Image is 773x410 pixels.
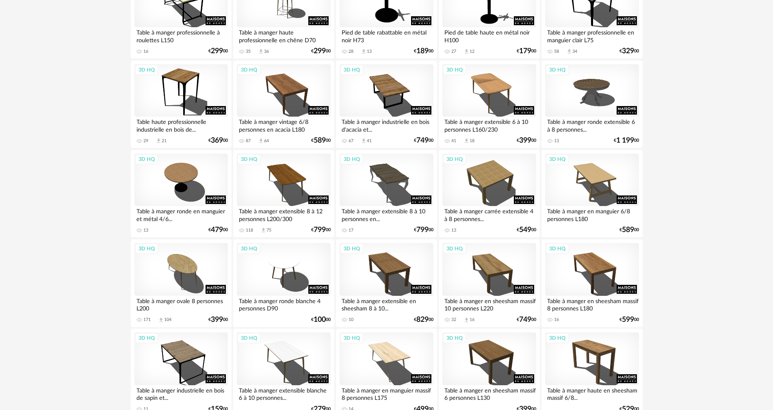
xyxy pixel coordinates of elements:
div: 3D HQ [135,154,158,165]
span: 299 [314,48,326,54]
div: € 00 [414,227,433,233]
a: 3D HQ Table à manger carrée extensible 4 à 8 personnes... 13 €54900 [439,150,539,238]
div: 3D HQ [443,65,466,75]
div: 3D HQ [237,243,261,254]
span: 189 [416,48,429,54]
div: 104 [164,317,171,323]
div: € 00 [414,138,433,143]
a: 3D HQ Table à manger en manguier 6/8 personnes L180 €58900 [541,150,642,238]
div: 67 [349,138,353,144]
span: 599 [622,317,634,323]
div: € 00 [619,48,639,54]
div: € 00 [517,317,536,323]
div: 87 [246,138,251,144]
div: Table à manger extensible 8 à 10 personnes en... [340,206,433,222]
div: € 00 [517,227,536,233]
div: Table à manger carrée extensible 4 à 8 personnes... [442,206,536,222]
div: € 00 [311,138,331,143]
div: Table à manger extensible en sheesham 8 à 10... [340,296,433,312]
div: 3D HQ [546,154,569,165]
a: 3D HQ Table à manger ovale 8 personnes L200 171 Download icon 104 €39900 [131,239,232,327]
div: Table à manger professionnelle à roulettes L150 [134,27,228,43]
div: € 00 [517,48,536,54]
span: Download icon [258,48,264,54]
span: 399 [211,317,223,323]
span: 749 [416,138,429,143]
div: 3D HQ [443,333,466,343]
div: Table à manger ovale 8 personnes L200 [134,296,228,312]
div: Table à manger extensible 8 à 12 personnes L200/300 [237,206,330,222]
span: 589 [622,227,634,233]
div: 3D HQ [546,65,569,75]
a: 3D HQ Table à manger extensible 8 à 10 personnes en... 17 €79900 [336,150,437,238]
div: 13 [554,138,559,144]
div: 41 [367,138,372,144]
div: € 00 [414,48,433,54]
div: 3D HQ [443,243,466,254]
div: 21 [162,138,167,144]
a: 3D HQ Table à manger ronde blanche 4 personnes D90 €10000 [233,239,334,327]
span: 799 [314,227,326,233]
div: Table à manger ronde en manguier et métal 4/6... [134,206,228,222]
div: € 00 [208,227,228,233]
a: 3D HQ Table à manger ronde en manguier et métal 4/6... 13 €47900 [131,150,232,238]
div: € 00 [311,48,331,54]
span: 100 [314,317,326,323]
div: 28 [349,49,353,54]
div: Pied de table rabattable en métal noir H73 [340,27,433,43]
div: 32 [451,317,456,323]
div: 16 [554,317,559,323]
span: 829 [416,317,429,323]
span: Download icon [361,48,367,54]
div: 13 [143,228,148,233]
a: 3D HQ Table à manger vintage 6/8 personnes en acacia L180 87 Download icon 64 €58900 [233,61,334,148]
span: 479 [211,227,223,233]
div: 3D HQ [237,154,261,165]
div: 3D HQ [340,65,364,75]
div: Table à manger industrielle en bois d'acacia et... [340,117,433,133]
div: 12 [470,49,474,54]
a: 3D HQ Table à manger en sheesham massif 10 personnes L220 32 Download icon 16 €74900 [439,239,539,327]
div: Table à manger ronde blanche 4 personnes D90 [237,296,330,312]
div: 18 [470,138,474,144]
div: 13 [451,228,456,233]
div: Table à manger haute en sheesham massif 6/8... [545,385,639,401]
span: 329 [622,48,634,54]
div: 3D HQ [135,243,158,254]
div: 171 [143,317,151,323]
div: 3D HQ [135,65,158,75]
div: € 00 [311,227,331,233]
div: 64 [264,138,269,144]
div: 3D HQ [546,333,569,343]
div: 13 [367,49,372,54]
a: 3D HQ Table à manger extensible 6 à 10 personnes L160/230 41 Download icon 18 €39900 [439,61,539,148]
span: 799 [416,227,429,233]
span: Download icon [258,138,264,144]
div: Table à manger vintage 6/8 personnes en acacia L180 [237,117,330,133]
a: 3D HQ Table à manger industrielle en bois d'acacia et... 67 Download icon 41 €74900 [336,61,437,148]
div: Table à manger professionnelle en manguier clair L75 [545,27,639,43]
a: 3D HQ Table à manger en sheesham massif 8 personnes L180 16 €59900 [541,239,642,327]
div: Pied de table haute en métal noir H100 [442,27,536,43]
div: 17 [349,228,353,233]
a: 3D HQ Table à manger ronde extensible 6 à 8 personnes... 13 €1 19900 [541,61,642,148]
div: € 00 [208,317,228,323]
div: 27 [451,49,456,54]
span: Download icon [361,138,367,144]
div: € 00 [619,227,639,233]
div: € 00 [311,317,331,323]
div: 29 [143,138,148,144]
span: Download icon [158,317,164,323]
div: 3D HQ [237,333,261,343]
div: 41 [451,138,456,144]
div: Table à manger ronde extensible 6 à 8 personnes... [545,117,639,133]
div: 3D HQ [546,243,569,254]
div: Table à manger en manguier massif 8 personnes L175 [340,385,433,401]
div: 75 [266,228,271,233]
div: Table à manger en sheesham massif 6 personnes L130 [442,385,536,401]
span: Download icon [463,48,470,54]
div: 3D HQ [340,333,364,343]
div: € 00 [614,138,639,143]
span: 369 [211,138,223,143]
span: 1 199 [616,138,634,143]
